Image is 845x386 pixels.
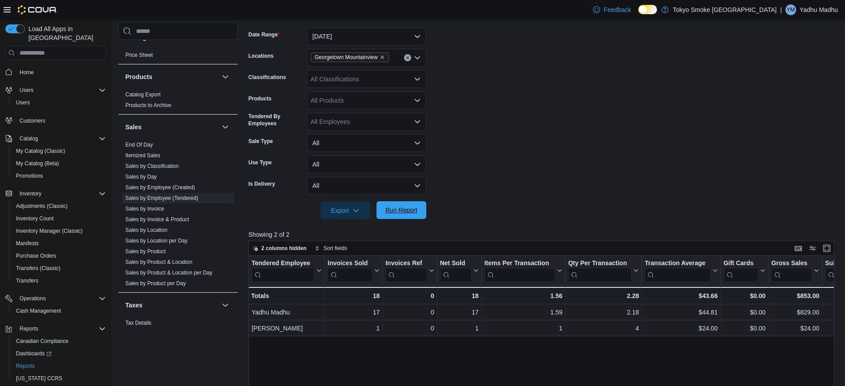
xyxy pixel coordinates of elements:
[440,259,478,282] button: Net Sold
[125,301,143,310] h3: Taxes
[16,188,45,199] button: Inventory
[771,259,812,282] div: Gross Sales
[9,360,109,372] button: Reports
[568,259,639,282] button: Qty Per Transaction
[604,5,631,14] span: Feedback
[645,323,717,334] div: $24.00
[12,158,106,169] span: My Catalog (Beta)
[589,1,634,19] a: Feedback
[16,66,106,77] span: Home
[328,259,372,268] div: Invoices Sold
[568,259,632,268] div: Qty Per Transaction
[12,373,106,384] span: Washington CCRS
[780,4,782,15] p: |
[16,240,39,247] span: Manifests
[787,4,795,15] span: YM
[440,290,478,301] div: 18
[771,259,819,282] button: Gross Sales
[645,259,717,282] button: Transaction Average
[20,117,45,124] span: Customers
[220,300,231,310] button: Taxes
[12,238,42,249] a: Manifests
[380,55,385,60] button: Remove Georgetown Mountainview from selection in this group
[9,335,109,347] button: Canadian Compliance
[2,292,109,305] button: Operations
[248,31,280,38] label: Date Range
[12,201,71,211] a: Adjustments (Classic)
[16,277,38,284] span: Transfers
[385,259,427,268] div: Invoices Ref
[9,225,109,237] button: Inventory Manager (Classic)
[16,133,41,144] button: Catalog
[125,195,198,201] a: Sales by Employee (Tendered)
[125,269,212,276] span: Sales by Product & Location per Day
[125,92,160,98] a: Catalog Export
[385,206,417,215] span: Run Report
[484,259,562,282] button: Items Per Transaction
[20,69,34,76] span: Home
[771,323,819,334] div: $24.00
[414,118,421,125] button: Open list of options
[125,270,212,276] a: Sales by Product & Location per Day
[320,202,370,219] button: Export
[12,251,106,261] span: Purchase Orders
[568,323,639,334] div: 4
[328,259,372,282] div: Invoices Sold
[12,348,55,359] a: Dashboards
[324,245,347,252] span: Sort fields
[484,259,555,268] div: Items Per Transaction
[125,280,186,287] span: Sales by Product per Day
[307,134,426,152] button: All
[638,14,639,15] span: Dark Mode
[125,52,153,59] span: Price Sheet
[12,361,38,371] a: Reports
[125,184,195,191] span: Sales by Employee (Created)
[12,336,72,346] a: Canadian Compliance
[12,251,60,261] a: Purchase Orders
[125,237,188,244] span: Sales by Location per Day
[252,307,322,318] div: Yadhu Madhu
[248,113,304,127] label: Tendered By Employees
[485,307,563,318] div: 1.59
[12,373,66,384] a: [US_STATE] CCRS
[12,146,69,156] a: My Catalog (Classic)
[252,259,315,282] div: Tendered Employee
[125,91,160,98] span: Catalog Export
[16,323,42,334] button: Reports
[12,146,106,156] span: My Catalog (Classic)
[16,338,68,345] span: Canadian Compliance
[645,307,717,318] div: $44.81
[125,102,171,109] span: Products to Archive
[12,171,106,181] span: Promotions
[12,306,64,316] a: Cash Management
[807,243,818,254] button: Display options
[12,226,106,236] span: Inventory Manager (Classic)
[404,54,411,61] button: Clear input
[125,227,168,234] span: Sales by Location
[125,163,179,170] span: Sales by Classification
[723,259,765,282] button: Gift Cards
[2,187,109,200] button: Inventory
[315,53,378,62] span: Georgetown Mountainview
[9,212,109,225] button: Inventory Count
[12,348,106,359] span: Dashboards
[12,171,47,181] a: Promotions
[16,307,61,314] span: Cash Management
[248,138,273,145] label: Sale Type
[16,362,35,370] span: Reports
[311,52,389,62] span: Georgetown Mountainview
[638,5,657,14] input: Dark Mode
[9,372,109,385] button: [US_STATE] CCRS
[252,323,322,334] div: [PERSON_NAME]
[125,152,160,159] span: Itemized Sales
[125,206,164,212] a: Sales by Invoice
[800,4,838,15] p: Yadhu Madhu
[16,350,52,357] span: Dashboards
[16,203,68,210] span: Adjustments (Classic)
[723,259,758,282] div: Gift Card Sales
[220,122,231,132] button: Sales
[12,263,64,274] a: Transfers (Classic)
[125,259,192,265] a: Sales by Product & Location
[414,76,421,83] button: Open list of options
[125,123,142,131] h3: Sales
